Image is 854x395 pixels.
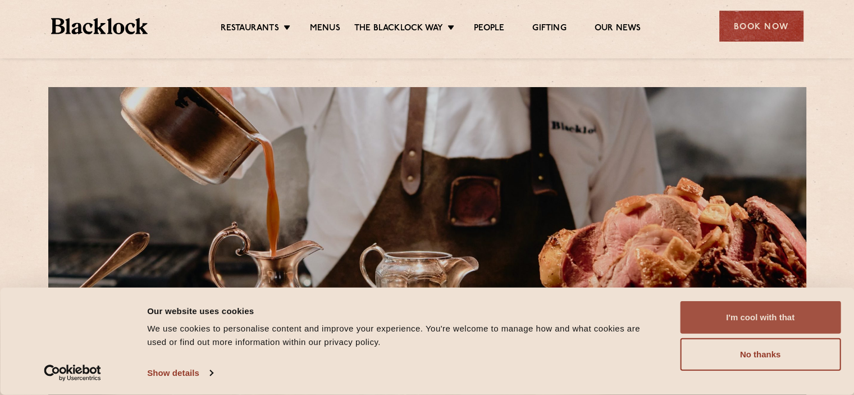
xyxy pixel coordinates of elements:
[595,23,641,35] a: Our News
[474,23,504,35] a: People
[310,23,340,35] a: Menus
[354,23,443,35] a: The Blacklock Way
[147,304,655,317] div: Our website uses cookies
[532,23,566,35] a: Gifting
[147,322,655,349] div: We use cookies to personalise content and improve your experience. You're welcome to manage how a...
[147,365,212,382] a: Show details
[680,338,841,371] button: No thanks
[680,301,841,334] button: I'm cool with that
[51,18,148,34] img: BL_Textured_Logo-footer-cropped.svg
[719,11,803,42] div: Book Now
[24,365,122,382] a: Usercentrics Cookiebot - opens in a new window
[221,23,279,35] a: Restaurants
